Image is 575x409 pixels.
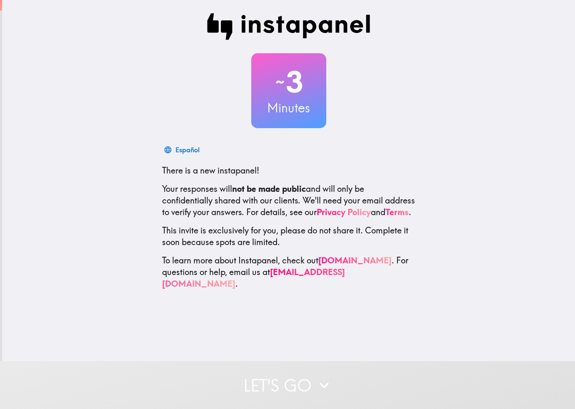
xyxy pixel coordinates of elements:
p: Your responses will and will only be confidentially shared with our clients. We'll need your emai... [162,183,415,218]
span: ~ [274,69,286,94]
p: This invite is exclusively for you, please do not share it. Complete it soon because spots are li... [162,225,415,248]
p: To learn more about Instapanel, check out . For questions or help, email us at . [162,255,415,290]
a: Terms [385,207,409,217]
a: [EMAIL_ADDRESS][DOMAIN_NAME] [162,267,345,289]
h2: 3 [251,65,326,99]
div: Español [175,144,200,156]
b: not be made public [232,183,306,194]
h3: Minutes [251,99,326,117]
a: [DOMAIN_NAME] [318,255,392,265]
img: Instapanel [207,13,370,40]
span: There is a new instapanel! [162,165,259,176]
button: Español [162,141,203,158]
a: Privacy Policy [317,207,371,217]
